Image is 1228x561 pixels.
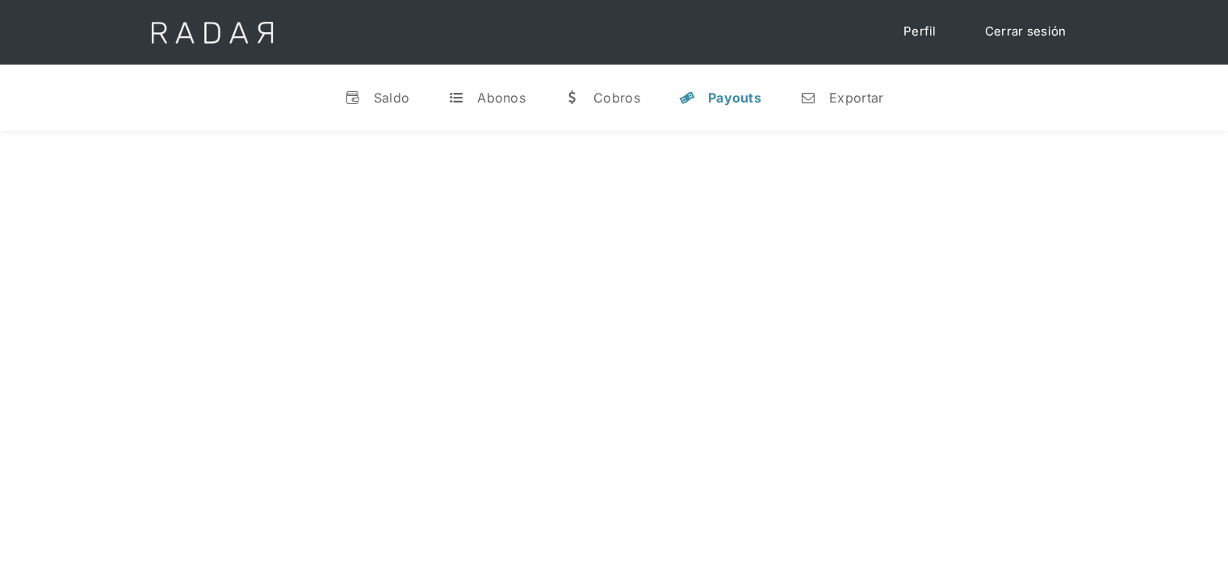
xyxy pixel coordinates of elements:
div: t [448,90,464,106]
div: w [564,90,580,106]
div: Saldo [374,90,410,106]
div: Abonos [477,90,526,106]
div: n [800,90,816,106]
div: Cobros [593,90,640,106]
a: Perfil [887,16,953,48]
div: Payouts [708,90,761,106]
a: Cerrar sesión [969,16,1083,48]
div: Exportar [829,90,883,106]
div: y [679,90,695,106]
div: v [345,90,361,106]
